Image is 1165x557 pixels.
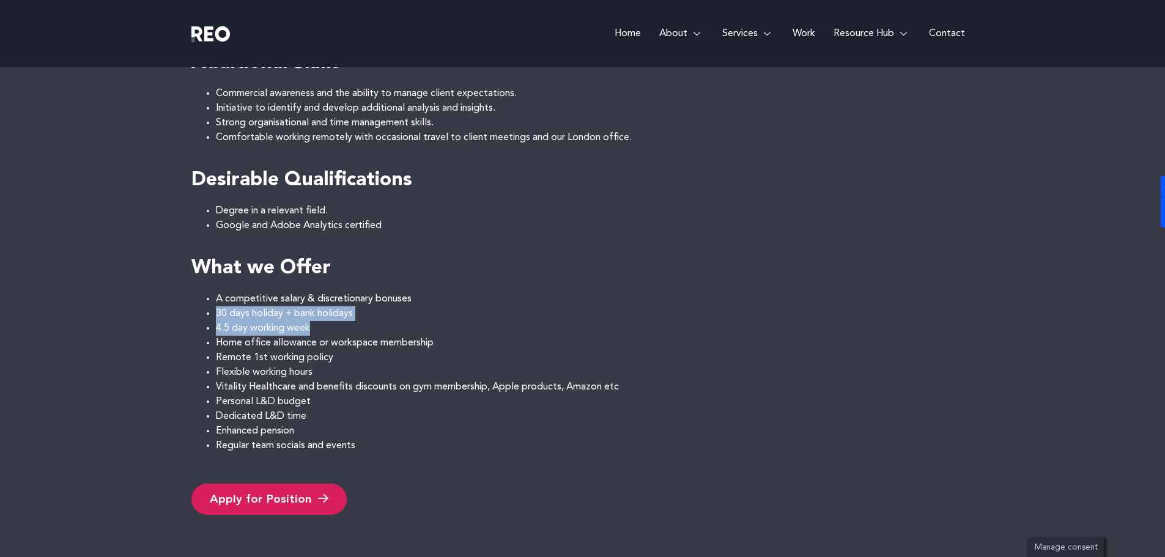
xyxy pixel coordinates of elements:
[216,116,974,130] li: Strong organisational and time management skills.
[216,424,974,438] li: Enhanced pension
[216,409,974,424] li: Dedicated L&D time
[216,292,974,306] li: A competitive salary & discretionary bonuses
[216,321,974,336] li: 4.5 day working week
[1035,544,1098,551] span: Manage consent
[191,171,412,190] strong: Desirable Qualifications
[216,336,974,350] li: Home office allowance or workspace membership
[216,101,974,116] li: Initiative to identify and develop additional analysis and insights.
[216,86,974,101] li: Commercial awareness and the ability to manage client expectations.
[216,438,974,453] li: Regular team socials and events
[216,365,974,380] li: Flexible working hours
[216,394,974,409] li: Personal L&D budget
[216,306,974,321] li: 30 days holiday + bank holidays
[191,484,347,515] a: Apply for Position
[191,259,331,278] strong: What we Offer
[216,130,974,145] li: Comfortable working remotely with occasional travel to client meetings and our London office.
[216,204,974,218] li: Degree in a relevant field.
[216,380,974,394] li: Vitality Healthcare and benefits discounts on gym membership, Apple products, Amazon etc
[216,218,974,233] li: Google and Adobe Analytics certified
[216,350,974,365] li: Remote 1st working policy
